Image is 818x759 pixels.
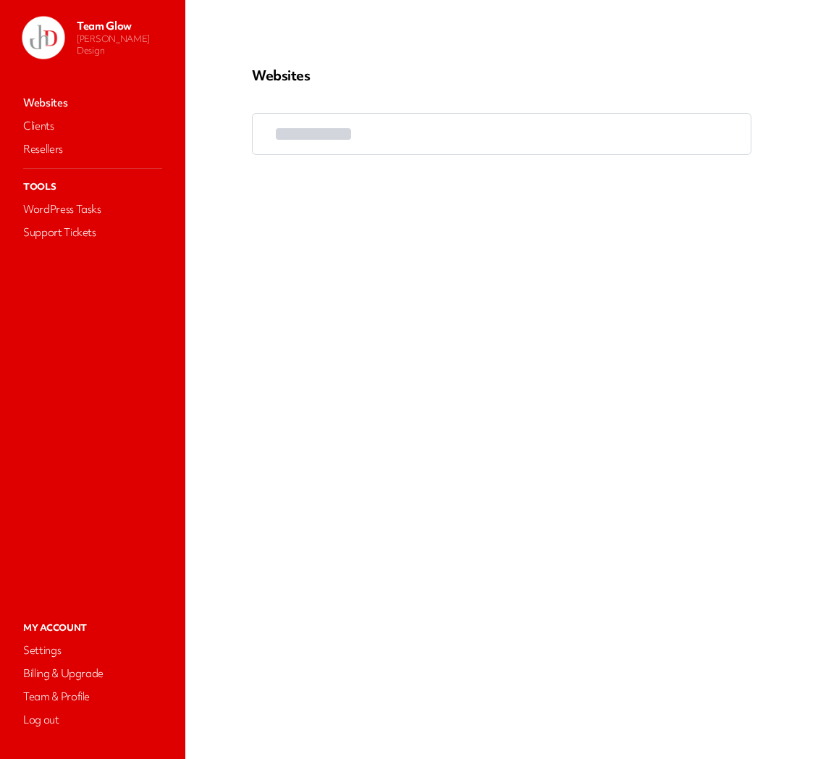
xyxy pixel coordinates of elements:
a: Team & Profile [20,687,165,707]
a: Settings [20,640,165,661]
a: Support Tickets [20,222,165,243]
a: WordPress Tasks [20,199,165,219]
p: Tools [20,177,165,196]
a: Websites [20,93,165,113]
p: Team Glow [77,19,174,33]
a: Resellers [20,139,165,159]
a: Log out [20,710,165,730]
p: Websites [252,67,751,84]
p: My Account [20,618,165,637]
a: Billing & Upgrade [20,663,165,684]
a: Clients [20,116,165,136]
p: [PERSON_NAME] Design [77,33,174,56]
